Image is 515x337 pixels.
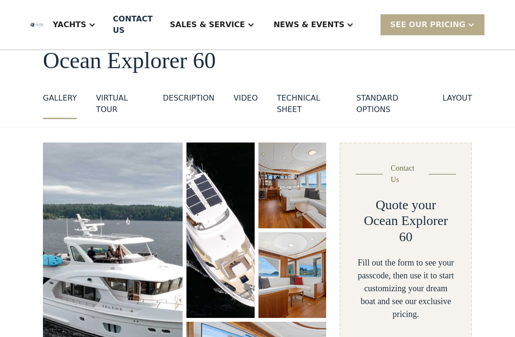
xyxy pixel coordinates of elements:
div: DESCRIPTION [163,92,215,104]
div: Yachts [53,19,86,31]
div: Contact Us [391,163,421,185]
div: News & EVENTS [264,6,364,44]
h1: Ocean Explorer 60 [43,48,472,73]
div: SEE Our Pricing [381,14,484,35]
a: open lightbox [258,143,327,228]
a: open lightbox [258,232,327,318]
a: standard options [356,92,423,119]
div: Sales & Service [170,19,245,31]
img: logo [31,23,43,27]
a: layout [443,92,472,119]
div: Technical sheet [277,92,337,115]
div: standard options [356,92,423,115]
a: GALLERY [43,92,77,119]
h2: Quote your [376,197,436,213]
a: VIDEO [234,92,258,119]
div: GALLERY [43,92,77,104]
div: VIRTUAL TOUR [96,92,144,115]
div: VIDEO [234,92,258,104]
h2: Ocean Explorer 60 [356,213,456,245]
div: Sales & Service [160,6,264,44]
div: SEE Our Pricing [390,19,465,31]
div: layout [443,92,472,104]
a: open lightbox [186,143,255,318]
a: Technical sheet [277,92,337,119]
div: Contact US [113,13,153,36]
div: Fill out the form to see your passcode, then use it to start customizing your dream boat and see ... [356,256,456,321]
a: VIRTUAL TOUR [96,92,144,119]
div: Yachts [43,6,105,44]
a: DESCRIPTION [163,92,215,119]
div: News & EVENTS [274,19,345,31]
